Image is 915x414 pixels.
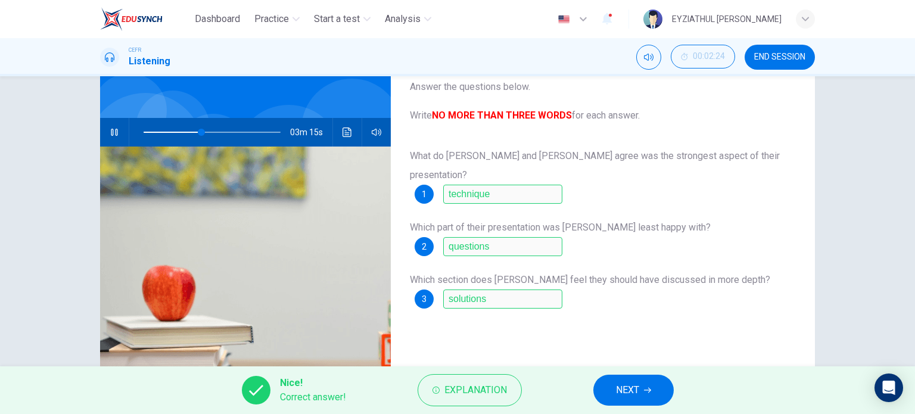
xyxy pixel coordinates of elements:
button: Dashboard [190,8,245,30]
div: EYZIATHUL [PERSON_NAME] [672,12,782,26]
span: Start a test [314,12,360,26]
h1: Listening [129,54,170,69]
img: Profile picture [643,10,662,29]
span: Analysis [385,12,421,26]
b: NO MORE THAN THREE WORDS [432,110,572,121]
div: Mute [636,45,661,70]
span: Answer the questions below. Write for each answer. [410,80,796,123]
button: Start a test [309,8,375,30]
a: EduSynch logo [100,7,190,31]
img: en [556,15,571,24]
button: Analysis [380,8,436,30]
span: NEXT [616,382,639,399]
span: What do [PERSON_NAME] and [PERSON_NAME] agree was the strongest aspect of their presentation? [410,150,780,180]
span: Correct answer! [280,390,346,404]
span: 00:02:24 [693,52,725,61]
span: 2 [422,242,427,251]
button: Explanation [418,374,522,406]
img: EduSynch logo [100,7,163,31]
div: Open Intercom Messenger [874,373,903,402]
span: Nice! [280,376,346,390]
button: Click to see the audio transcription [338,118,357,147]
span: 1 [422,190,427,198]
button: 00:02:24 [671,45,735,69]
button: END SESSION [745,45,815,70]
span: Dashboard [195,12,240,26]
button: NEXT [593,375,674,406]
button: Practice [250,8,304,30]
span: END SESSION [754,52,805,62]
div: Hide [671,45,735,70]
span: Explanation [444,382,507,399]
span: Which part of their presentation was [PERSON_NAME] least happy with? [410,222,711,233]
span: 03m 15s [290,118,332,147]
span: 3 [422,295,427,303]
span: Practice [254,12,289,26]
span: Which section does [PERSON_NAME] feel they should have discussed in more depth? [410,274,770,285]
span: CEFR [129,46,141,54]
